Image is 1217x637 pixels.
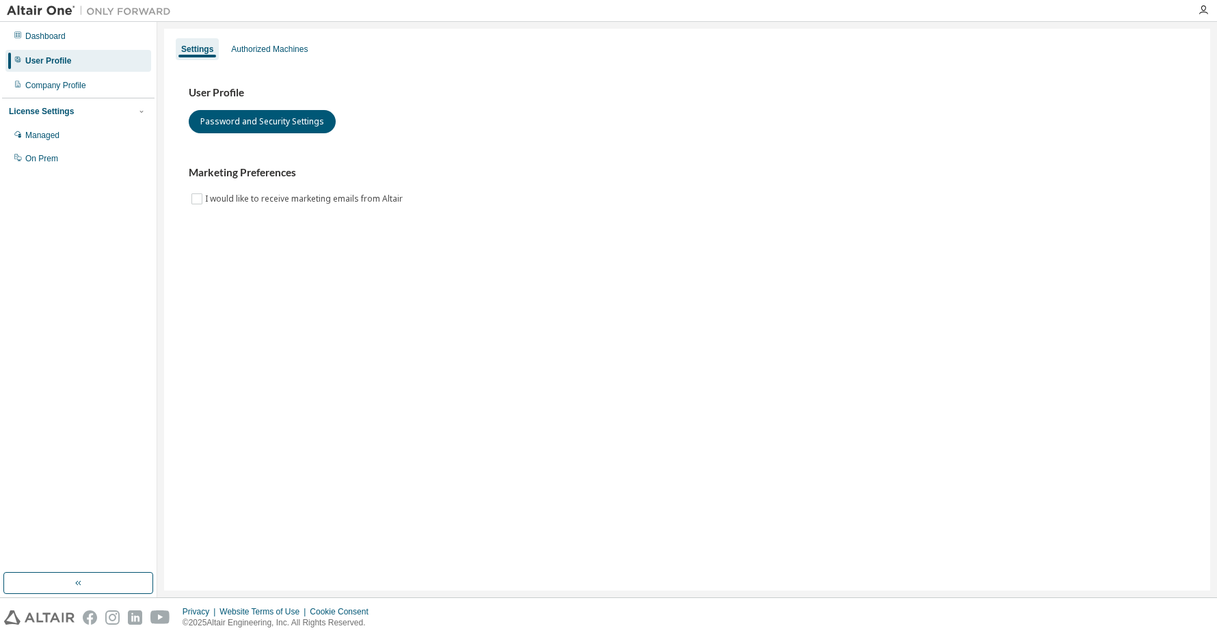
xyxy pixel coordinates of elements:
[25,130,59,141] div: Managed
[189,86,1186,100] h3: User Profile
[189,166,1186,180] h3: Marketing Preferences
[4,610,75,625] img: altair_logo.svg
[25,153,58,164] div: On Prem
[9,106,74,117] div: License Settings
[25,31,66,42] div: Dashboard
[83,610,97,625] img: facebook.svg
[25,80,86,91] div: Company Profile
[128,610,142,625] img: linkedin.svg
[310,606,376,617] div: Cookie Consent
[7,4,178,18] img: Altair One
[183,617,377,629] p: © 2025 Altair Engineering, Inc. All Rights Reserved.
[183,606,219,617] div: Privacy
[189,110,336,133] button: Password and Security Settings
[219,606,310,617] div: Website Terms of Use
[205,191,405,207] label: I would like to receive marketing emails from Altair
[105,610,120,625] img: instagram.svg
[25,55,71,66] div: User Profile
[181,44,213,55] div: Settings
[231,44,308,55] div: Authorized Machines
[150,610,170,625] img: youtube.svg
